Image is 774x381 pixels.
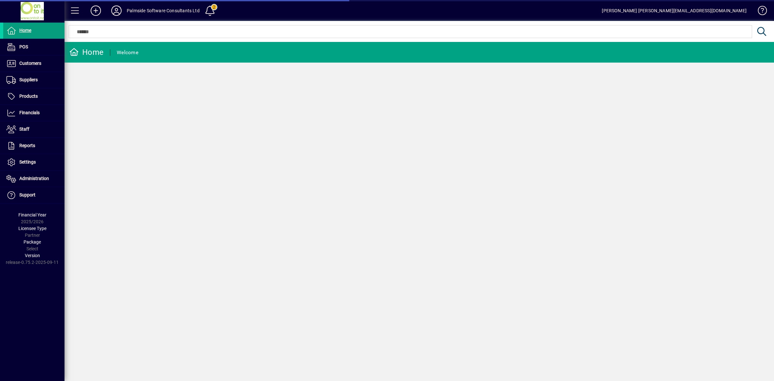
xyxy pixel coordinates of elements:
[3,105,64,121] a: Financials
[19,176,49,181] span: Administration
[127,5,200,16] div: Palmside Software Consultants Ltd
[19,192,35,197] span: Support
[19,28,31,33] span: Home
[19,143,35,148] span: Reports
[3,72,64,88] a: Suppliers
[106,5,127,16] button: Profile
[19,126,29,132] span: Staff
[24,239,41,245] span: Package
[3,55,64,72] a: Customers
[3,171,64,187] a: Administration
[85,5,106,16] button: Add
[19,61,41,66] span: Customers
[117,47,138,58] div: Welcome
[3,88,64,105] a: Products
[19,77,38,82] span: Suppliers
[602,5,747,16] div: [PERSON_NAME] [PERSON_NAME][EMAIL_ADDRESS][DOMAIN_NAME]
[3,154,64,170] a: Settings
[69,47,104,57] div: Home
[25,253,40,258] span: Version
[753,1,766,22] a: Knowledge Base
[3,138,64,154] a: Reports
[19,44,28,49] span: POS
[3,39,64,55] a: POS
[18,226,46,231] span: Licensee Type
[3,121,64,137] a: Staff
[18,212,46,217] span: Financial Year
[19,159,36,165] span: Settings
[3,187,64,203] a: Support
[19,110,40,115] span: Financials
[19,94,38,99] span: Products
